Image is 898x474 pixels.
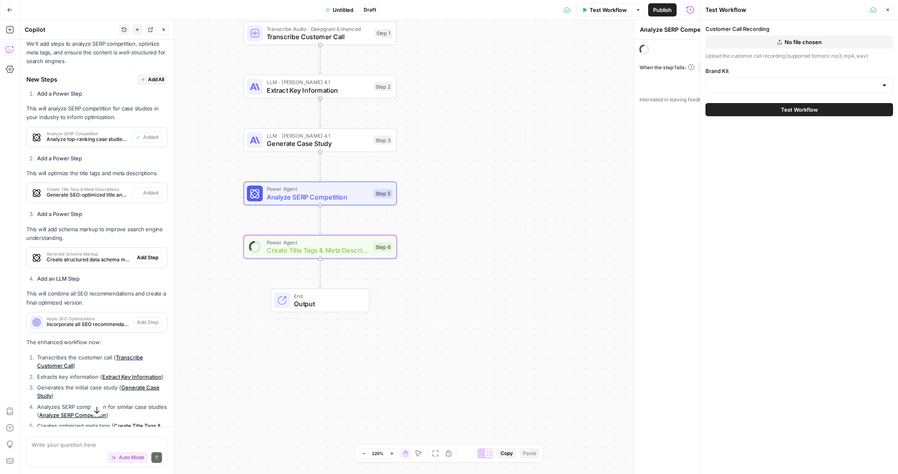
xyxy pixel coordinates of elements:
[653,6,672,14] span: Publish
[319,99,322,127] g: Edge from step_2 to step_3
[47,256,130,263] span: Create structured data schema markup for the case study
[26,289,167,307] p: This will combine all SEO recommendations and create a final optimized version.
[35,422,167,438] li: Creates optimized meta tags ( )
[374,82,393,91] div: Step 2
[47,252,130,256] span: Generate Schema Markup
[26,225,167,242] p: This will add schema markup to improve search engine understanding.
[244,21,397,45] div: Transcribe Audio · Deepgram EnhancedTranscribe Customer CallStep 1
[267,25,371,33] span: Transcribe Audio · Deepgram Enhanced
[577,3,632,16] button: Test Workflow
[590,6,627,14] span: Test Workflow
[639,95,883,105] div: Interested in leaving feedback about this power agent?
[781,106,818,114] span: Test Workflow
[244,128,397,152] div: LLM · [PERSON_NAME] 4.1Generate Case StudyStep 3
[143,134,158,141] span: Added
[648,3,677,16] button: Publish
[35,403,167,419] li: Analyzes SERP competition for similar case studies ( )
[319,152,322,181] g: Edge from step_3 to step_5
[320,3,358,16] button: Untitled
[294,292,361,300] span: End
[374,189,393,198] div: Step 5
[319,45,322,74] g: Edge from step_1 to step_2
[39,412,106,418] a: Analyze SERP Competition
[267,239,370,246] span: Power Agent
[267,131,370,139] span: LLM · [PERSON_NAME] 4.1
[333,6,353,14] span: Untitled
[132,132,162,143] button: Added
[119,454,144,461] span: Auto Mode
[143,189,158,197] span: Added
[137,319,158,326] span: Add Step
[267,32,371,42] span: Transcribe Customer Call
[705,103,893,116] button: Test Workflow
[47,321,130,328] span: Incorporate all SEO recommendations into the final case study
[37,155,82,162] strong: Add a Power Step
[133,252,162,263] button: Add Step
[267,245,370,255] span: Create Title Tags & Meta Descriptions
[364,6,376,14] span: Draft
[705,52,893,60] p: Upload the customer call recording (supported formats: mp3, mp4, wav)
[267,85,370,95] span: Extract Key Information
[47,131,129,136] span: Analyze SERP Competition
[47,136,129,143] span: Analyze top-ranking case studies to inform content optimization
[26,22,167,66] p: I'll enhance the SEO optimization by adding more comprehensive SEO analysis and optimization step...
[35,373,167,381] li: Extracts key information ( )
[244,182,397,206] div: Power AgentAnalyze SERP CompetitionStep 5
[137,254,158,261] span: Add Step
[26,74,167,85] h3: New Steps
[102,373,162,380] a: Extract Key Information
[244,235,397,259] div: Power AgentCreate Title Tags & Meta DescriptionsStep 6
[37,275,80,282] strong: Add an LLM Step
[640,26,715,34] textarea: Analyze SERP Competition
[705,35,893,49] button: No file chosen
[785,38,822,46] span: No file chosen
[37,90,82,97] strong: Add a Power Step
[47,317,130,321] span: Apply SEO Optimizations
[372,450,383,457] span: 120%
[374,136,393,145] div: Step 3
[35,353,167,370] li: Transcribes the customer call ( )
[137,74,167,85] button: Add All
[267,185,370,193] span: Power Agent
[705,25,893,33] label: Customer Call Recording
[133,317,162,328] button: Add Step
[267,192,370,202] span: Analyze SERP Competition
[705,67,893,75] label: Brand Kit
[319,259,322,288] g: Edge from step_6 to end
[26,338,167,347] p: The enhanced workflow now:
[47,187,129,191] span: Create Title Tags & Meta Descriptions
[25,26,116,34] div: Copilot
[374,242,393,251] div: Step 6
[132,188,162,198] button: Added
[244,75,397,99] div: LLM · [PERSON_NAME] 4.1Extract Key InformationStep 2
[375,29,393,38] div: Step 1
[639,64,695,71] a: When the step fails:
[148,76,164,83] span: Add All
[294,299,361,309] span: Output
[319,205,322,234] g: Edge from step_5 to step_6
[47,191,129,199] span: Generate SEO-optimized title and meta description
[267,138,370,148] span: Generate Case Study
[26,169,167,178] p: This will optimize the title tags and meta descriptions.
[37,211,82,217] strong: Add a Power Step
[244,289,397,312] div: EndOutput
[26,104,167,122] p: This will analyze SERP competition for case studies in your industry to inform optimization.
[267,78,370,86] span: LLM · [PERSON_NAME] 4.1
[35,383,167,400] li: Generates the initial case study ( )
[108,452,148,463] button: Auto Mode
